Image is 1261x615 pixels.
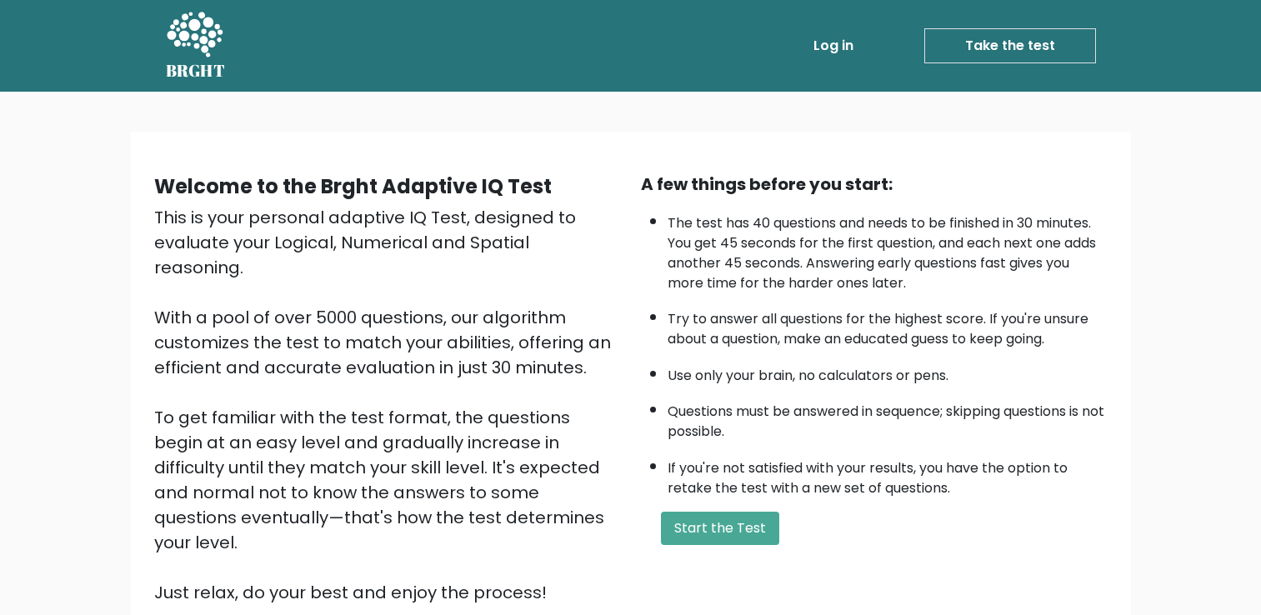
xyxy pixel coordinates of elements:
div: This is your personal adaptive IQ Test, designed to evaluate your Logical, Numerical and Spatial ... [154,205,621,605]
b: Welcome to the Brght Adaptive IQ Test [154,172,552,200]
button: Start the Test [661,512,779,545]
li: If you're not satisfied with your results, you have the option to retake the test with a new set ... [668,450,1108,498]
li: Try to answer all questions for the highest score. If you're unsure about a question, make an edu... [668,301,1108,349]
a: Take the test [924,28,1096,63]
li: The test has 40 questions and needs to be finished in 30 minutes. You get 45 seconds for the firs... [668,205,1108,293]
a: BRGHT [166,7,226,85]
div: A few things before you start: [641,172,1108,197]
li: Questions must be answered in sequence; skipping questions is not possible. [668,393,1108,442]
a: Log in [807,29,860,62]
li: Use only your brain, no calculators or pens. [668,357,1108,386]
h5: BRGHT [166,61,226,81]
